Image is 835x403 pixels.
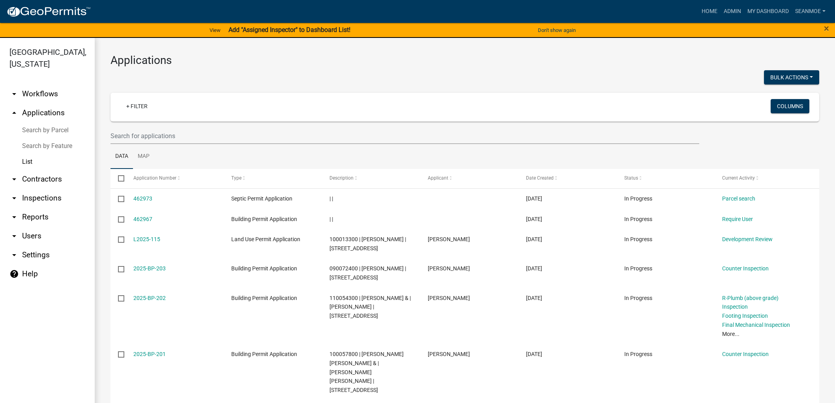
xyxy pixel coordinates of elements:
[526,265,542,272] span: 08/12/2025
[231,295,297,301] span: Building Permit Application
[428,175,448,181] span: Applicant
[722,265,769,272] a: Counter Inspection
[526,351,542,357] span: 08/12/2025
[330,236,406,251] span: 100013300 | DUANE GILL | 3706 92ND AVE NE
[722,216,753,222] a: Require User
[224,169,322,188] datatable-header-cell: Type
[330,216,333,222] span: | |
[9,231,19,241] i: arrow_drop_down
[420,169,519,188] datatable-header-cell: Applicant
[330,295,411,319] span: 110054300 | KRISTINE WAINRIGHT-TADYCH & | TIMOTHY DAVID TADYCH | 1670 43RD ST NW
[133,265,166,272] a: 2025-BP-203
[824,23,829,34] span: ×
[526,175,554,181] span: Date Created
[231,236,300,242] span: Land Use Permit Application
[722,331,740,337] a: More...
[428,236,470,242] span: Sean Moe
[9,212,19,222] i: arrow_drop_down
[624,216,652,222] span: In Progress
[722,195,755,202] a: Parcel search
[133,175,176,181] span: Application Number
[722,236,773,242] a: Development Review
[624,236,652,242] span: In Progress
[133,295,166,301] a: 2025-BP-202
[624,175,638,181] span: Status
[231,195,292,202] span: Septic Permit Application
[624,265,652,272] span: In Progress
[624,295,652,301] span: In Progress
[722,322,790,328] a: Final Mechanical Inspection
[9,193,19,203] i: arrow_drop_down
[110,128,699,144] input: Search for applications
[330,265,406,281] span: 090072400 | HELEN D WINKELMAN | 670 23RD AVE NE SAUK RAPIDS MN 56379
[526,195,542,202] span: 08/12/2025
[722,295,779,310] a: R-Plumb (above grade) Inspection
[9,108,19,118] i: arrow_drop_up
[231,351,297,357] span: Building Permit Application
[744,4,792,19] a: My Dashboard
[519,169,617,188] datatable-header-cell: Date Created
[133,236,160,242] a: L2025-115
[824,24,829,33] button: Close
[206,24,224,37] a: View
[110,169,125,188] datatable-header-cell: Select
[428,351,470,357] span: Sheila O'Dell
[231,265,297,272] span: Building Permit Application
[698,4,721,19] a: Home
[125,169,224,188] datatable-header-cell: Application Number
[722,351,769,357] a: Counter Inspection
[9,89,19,99] i: arrow_drop_down
[624,351,652,357] span: In Progress
[526,216,542,222] span: 08/12/2025
[792,4,829,19] a: SeanMoe
[526,236,542,242] span: 08/12/2025
[330,195,333,202] span: | |
[133,216,152,222] a: 462967
[110,144,133,169] a: Data
[9,269,19,279] i: help
[231,175,242,181] span: Type
[330,351,404,393] span: 100057800 | SCOTT PRESTON SEILER & | BRITTANY RUTH SEILER | 75 STONY BROOK RD SE
[120,99,154,113] a: + Filter
[722,313,768,319] a: Footing Inspection
[228,26,350,34] strong: Add "Assigned Inspector" to Dashboard List!
[715,169,813,188] datatable-header-cell: Current Activity
[133,351,166,357] a: 2025-BP-201
[428,295,470,301] span: Curtis J Fernholz
[428,265,470,272] span: Dale Zimmerman
[9,250,19,260] i: arrow_drop_down
[764,70,819,84] button: Bulk Actions
[322,169,420,188] datatable-header-cell: Description
[526,295,542,301] span: 08/12/2025
[9,174,19,184] i: arrow_drop_down
[330,175,354,181] span: Description
[771,99,809,113] button: Columns
[624,195,652,202] span: In Progress
[231,216,297,222] span: Building Permit Application
[721,4,744,19] a: Admin
[133,195,152,202] a: 462973
[535,24,579,37] button: Don't show again
[722,175,755,181] span: Current Activity
[616,169,715,188] datatable-header-cell: Status
[110,54,819,67] h3: Applications
[133,144,154,169] a: Map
